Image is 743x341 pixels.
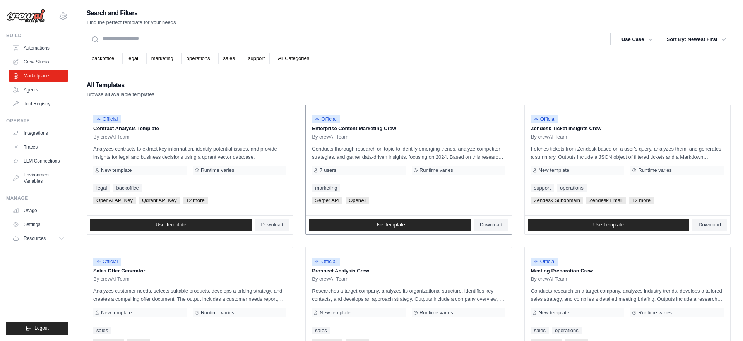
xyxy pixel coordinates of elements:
a: Agents [9,84,68,96]
span: By crewAI Team [312,276,348,282]
a: operations [557,184,587,192]
span: Resources [24,235,46,242]
button: Sort By: Newest First [662,33,731,46]
span: New template [101,167,132,173]
p: Analyzes contracts to extract key information, identify potential issues, and provide insights fo... [93,145,286,161]
span: OpenAI [346,197,369,204]
span: Runtime varies [419,167,453,173]
a: Marketplace [9,70,68,82]
a: All Categories [273,53,314,64]
img: Logo [6,9,45,24]
p: Sales Offer Generator [93,267,286,275]
a: marketing [312,184,340,192]
a: sales [531,327,549,334]
a: Download [692,219,727,231]
div: Build [6,33,68,39]
span: By crewAI Team [93,134,130,140]
a: support [243,53,270,64]
a: Environment Variables [9,169,68,187]
h2: All Templates [87,80,154,91]
span: Download [261,222,284,228]
p: Contract Analysis Template [93,125,286,132]
a: Settings [9,218,68,231]
span: Qdrant API Key [139,197,180,204]
a: legal [93,184,110,192]
a: backoffice [87,53,119,64]
a: backoffice [113,184,142,192]
span: Official [93,115,121,123]
a: Automations [9,42,68,54]
span: Zendesk Email [586,197,626,204]
span: Use Template [593,222,624,228]
button: Use Case [617,33,657,46]
button: Resources [9,232,68,245]
span: Official [531,115,559,123]
a: Use Template [528,219,690,231]
div: Operate [6,118,68,124]
span: Official [312,115,340,123]
a: sales [218,53,240,64]
p: Meeting Preparation Crew [531,267,724,275]
span: Runtime varies [419,310,453,316]
p: Fetches tickets from Zendesk based on a user's query, analyzes them, and generates a summary. Out... [531,145,724,161]
span: By crewAI Team [531,276,567,282]
a: operations [552,327,582,334]
span: Runtime varies [201,167,235,173]
p: Find the perfect template for your needs [87,19,176,26]
a: Use Template [90,219,252,231]
span: New template [101,310,132,316]
span: Zendesk Subdomain [531,197,583,204]
a: Integrations [9,127,68,139]
span: By crewAI Team [312,134,348,140]
span: By crewAI Team [93,276,130,282]
span: Official [312,258,340,266]
a: Tool Registry [9,98,68,110]
p: Conducts thorough research on topic to identify emerging trends, analyze competitor strategies, a... [312,145,505,161]
p: Enterprise Content Marketing Crew [312,125,505,132]
p: Prospect Analysis Crew [312,267,505,275]
a: marketing [146,53,178,64]
span: Runtime varies [638,310,672,316]
span: Use Template [374,222,405,228]
p: Conducts research on a target company, analyzes industry trends, develops a tailored sales strate... [531,287,724,303]
a: sales [312,327,330,334]
span: Use Template [156,222,186,228]
p: Zendesk Ticket Insights Crew [531,125,724,132]
span: By crewAI Team [531,134,567,140]
span: New template [539,167,569,173]
a: support [531,184,554,192]
a: legal [122,53,143,64]
span: Official [531,258,559,266]
p: Researches a target company, analyzes its organizational structure, identifies key contacts, and ... [312,287,505,303]
span: Download [480,222,502,228]
a: Download [474,219,508,231]
p: Browse all available templates [87,91,154,98]
span: New template [539,310,569,316]
span: +2 more [183,197,208,204]
p: Analyzes customer needs, selects suitable products, develops a pricing strategy, and creates a co... [93,287,286,303]
span: Official [93,258,121,266]
a: LLM Connections [9,155,68,167]
a: Use Template [309,219,471,231]
span: OpenAI API Key [93,197,136,204]
a: operations [181,53,215,64]
div: Manage [6,195,68,201]
span: Runtime varies [638,167,672,173]
button: Logout [6,322,68,335]
span: 7 users [320,167,336,173]
span: Runtime varies [201,310,235,316]
h2: Search and Filters [87,8,176,19]
span: New template [320,310,350,316]
span: Download [698,222,721,228]
a: Usage [9,204,68,217]
span: Logout [34,325,49,331]
span: +2 more [629,197,654,204]
a: Download [255,219,290,231]
a: Crew Studio [9,56,68,68]
a: Traces [9,141,68,153]
span: Serper API [312,197,342,204]
a: sales [93,327,111,334]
